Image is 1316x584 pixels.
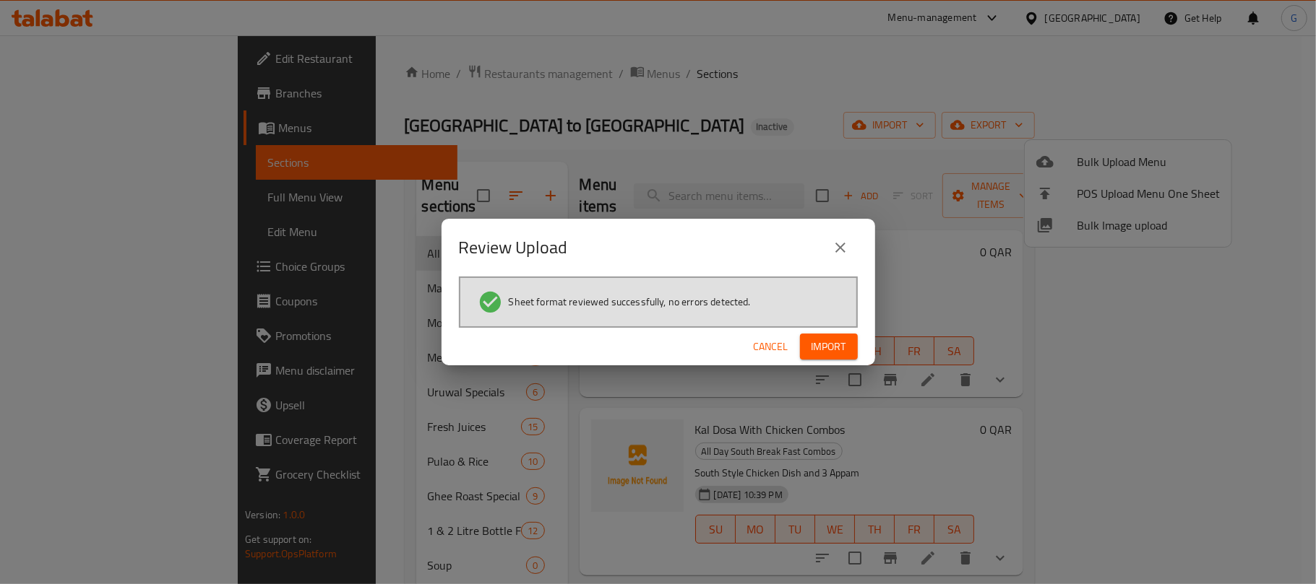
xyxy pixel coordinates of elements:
button: close [823,230,858,265]
button: Cancel [748,334,794,360]
button: Import [800,334,858,360]
span: Import [812,338,846,356]
span: Cancel [754,338,788,356]
h2: Review Upload [459,236,568,259]
span: Sheet format reviewed successfully, no errors detected. [509,295,751,309]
